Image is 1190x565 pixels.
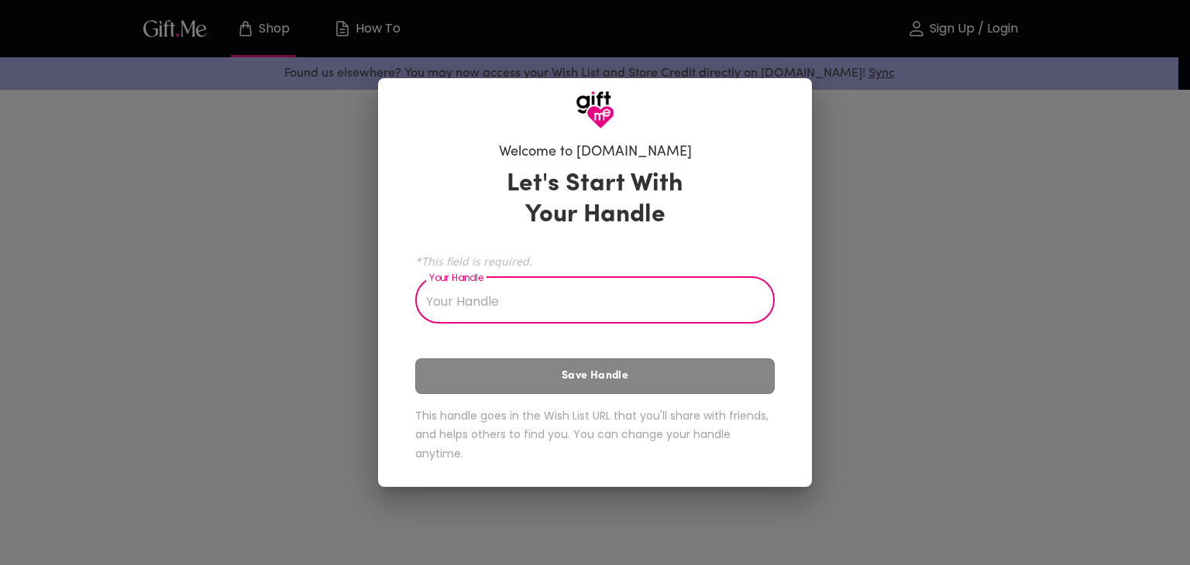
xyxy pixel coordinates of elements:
[499,143,692,162] h6: Welcome to [DOMAIN_NAME]
[415,254,775,269] span: *This field is required.
[487,169,703,231] h3: Let's Start With Your Handle
[415,280,758,324] input: Your Handle
[415,406,775,464] h6: This handle goes in the Wish List URL that you'll share with friends, and helps others to find yo...
[576,91,614,129] img: GiftMe Logo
